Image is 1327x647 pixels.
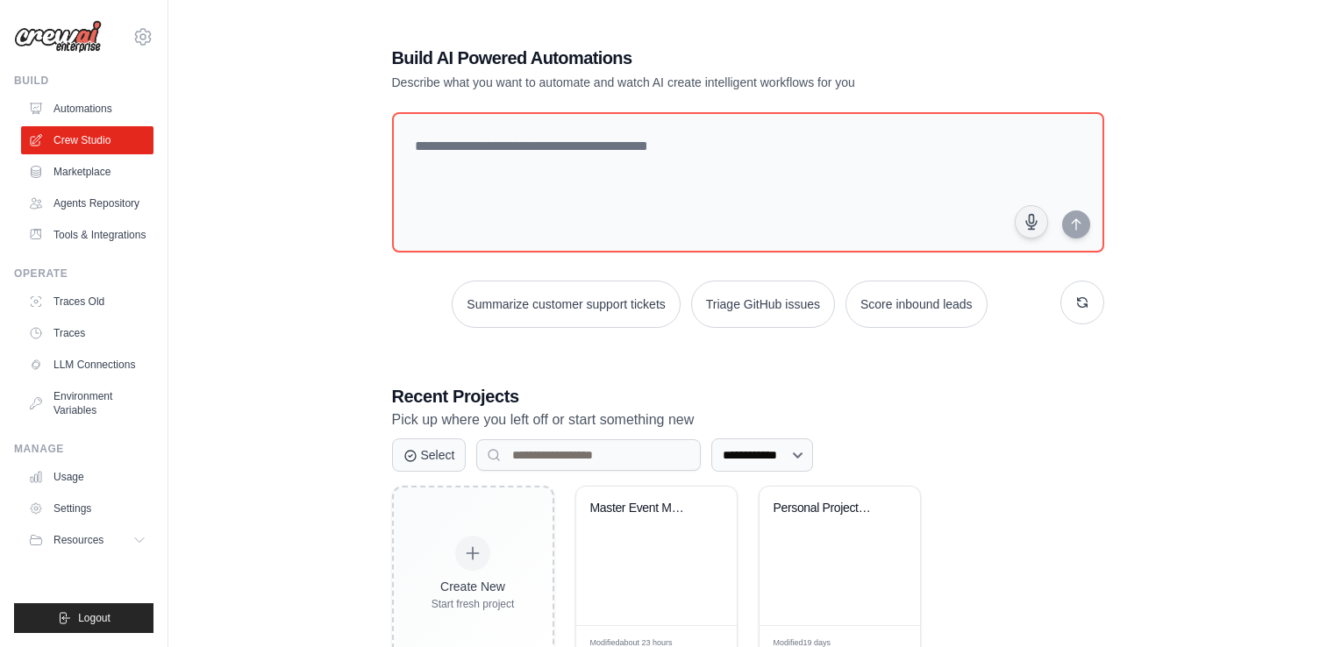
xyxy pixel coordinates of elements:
[392,409,1104,431] p: Pick up where you left off or start something new
[21,382,153,424] a: Environment Variables
[14,267,153,281] div: Operate
[21,95,153,123] a: Automations
[54,533,103,547] span: Resources
[14,603,153,633] button: Logout
[78,611,111,625] span: Logout
[21,494,153,523] a: Settings
[21,221,153,249] a: Tools & Integrations
[392,438,467,472] button: Select
[21,288,153,316] a: Traces Old
[432,597,515,611] div: Start fresh project
[452,281,680,328] button: Summarize customer support tickets
[14,74,153,88] div: Build
[392,384,1104,409] h3: Recent Projects
[14,442,153,456] div: Manage
[1015,205,1048,238] button: Click to speak your automation idea
[21,463,153,491] a: Usage
[432,578,515,595] div: Create New
[774,501,880,516] div: Personal Project Management & Productivity Assistant
[21,189,153,217] a: Agents Repository
[590,501,696,516] div: Master Event Management Workflow - Complete Cooperative System
[691,281,835,328] button: Triage GitHub issues
[21,319,153,347] a: Traces
[21,158,153,186] a: Marketplace
[392,46,981,70] h1: Build AI Powered Automations
[1060,281,1104,324] button: Get new suggestions
[14,20,102,53] img: Logo
[21,526,153,554] button: Resources
[21,126,153,154] a: Crew Studio
[845,281,988,328] button: Score inbound leads
[392,74,981,91] p: Describe what you want to automate and watch AI create intelligent workflows for you
[21,351,153,379] a: LLM Connections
